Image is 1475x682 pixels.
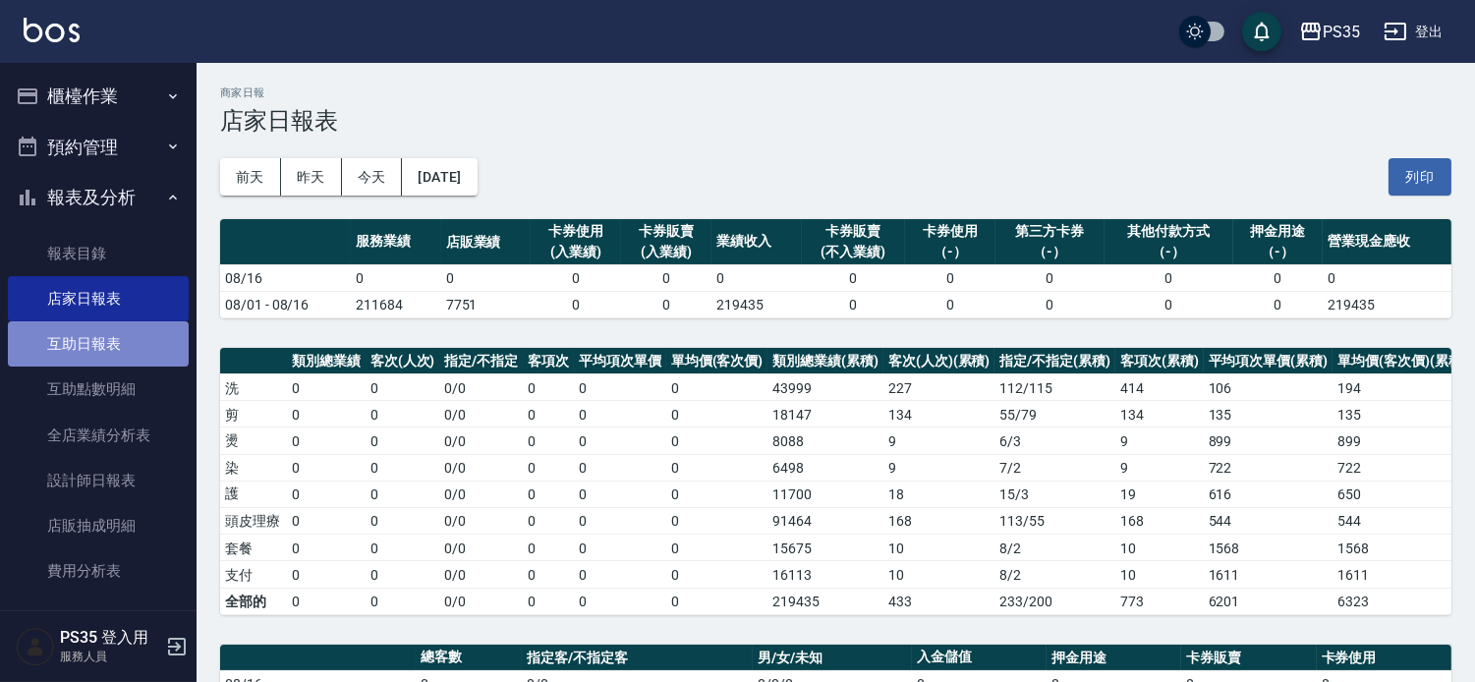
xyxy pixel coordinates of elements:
[1186,650,1241,665] font: 卡券販賣
[225,270,262,286] font: 08/16
[225,540,253,555] font: 套餐
[220,427,287,454] td: 燙
[849,297,857,313] font: 0
[416,645,522,671] th: 總客數
[446,297,478,313] font: 7751
[772,433,804,449] font: 8088
[370,353,435,369] font: 客次(人次)
[1333,348,1471,374] th: 單均價(客次價)(累積)
[1021,486,1029,502] font: 3
[1164,297,1172,313] font: 0
[579,540,587,555] font: 0
[999,513,1023,529] font: 113
[356,297,403,313] font: 211684
[1337,567,1369,583] font: 1611
[641,244,692,259] font: (入業績)
[292,460,300,476] font: 0
[458,433,466,449] font: 0
[444,513,452,529] font: 0
[1275,297,1282,313] font: 0
[671,406,679,422] font: 0
[444,379,452,395] font: 0
[1209,406,1232,422] font: 135
[888,406,912,422] font: 134
[1204,348,1333,374] th: 平均項次單價(累積)
[225,406,239,422] font: 剪
[548,223,603,239] font: 卡券使用
[1406,169,1435,185] font: 列印
[1337,486,1361,502] font: 650
[536,242,616,262] div: (入業績)
[292,513,300,529] font: 0
[662,297,670,313] font: 0
[999,567,1007,583] font: 8
[1029,513,1045,529] font: 55
[60,628,148,647] font: PS35 登入用
[1209,486,1232,502] font: 616
[225,460,239,476] font: 染
[1164,270,1172,286] font: 0
[370,433,378,449] font: 0
[999,540,1007,555] font: 8
[716,297,764,313] font: 219435
[579,379,587,395] font: 0
[671,594,679,609] font: 0
[772,594,820,609] font: 219435
[711,219,802,265] th: 業績收入
[758,650,823,665] font: 男/女/未知
[236,169,264,185] font: 前天
[452,567,458,583] font: /
[458,406,466,422] font: 0
[220,348,1472,615] table: 密集的表格
[225,297,309,313] font: 08/01 - 08/16
[1007,567,1013,583] font: /
[772,540,812,555] font: 15675
[1046,270,1053,286] font: 0
[297,169,325,185] font: 昨天
[1337,406,1361,422] font: 135
[8,602,189,654] button: 客戶管理
[671,460,679,476] font: 0
[1120,433,1128,449] font: 9
[1209,460,1232,476] font: 722
[452,513,458,529] font: /
[1322,650,1377,665] font: 卡券使用
[849,270,857,286] font: 0
[528,594,536,609] font: 0
[825,223,880,239] font: 卡券販賣
[662,270,670,286] font: 0
[528,567,536,583] font: 0
[999,433,1007,449] font: 6
[579,460,587,476] font: 0
[1209,567,1240,583] font: 1611
[671,486,679,502] font: 0
[1023,513,1029,529] font: /
[1013,567,1021,583] font: 2
[1021,406,1037,422] font: 79
[8,276,189,321] a: 店家日報表
[292,540,300,555] font: 0
[888,513,912,529] font: 168
[574,348,666,374] th: 平均項次單價
[1291,12,1368,52] button: PS35
[281,158,342,196] button: 昨天
[8,172,189,223] button: 報表及分析
[946,270,954,286] font: 0
[1209,379,1232,395] font: 106
[1023,379,1029,395] font: /
[1389,158,1451,196] button: 列印
[772,406,812,422] font: 18147
[370,567,378,583] font: 0
[528,433,536,449] font: 0
[370,379,378,395] font: 0
[292,594,300,609] font: 0
[1337,594,1369,609] font: 6323
[572,297,580,313] font: 0
[356,270,364,286] font: 0
[888,540,904,555] font: 10
[220,219,1451,318] table: 密集的表格
[772,567,812,583] font: 16113
[8,413,189,458] a: 全店業績分析表
[671,433,679,449] font: 0
[225,379,239,395] font: 洗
